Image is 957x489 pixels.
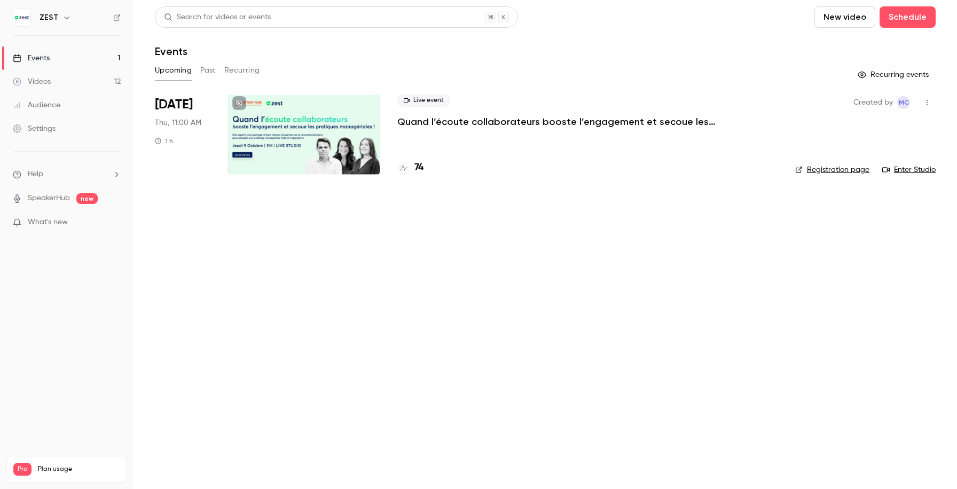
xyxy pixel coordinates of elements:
a: 74 [397,161,423,175]
span: Marie Cannaferina [897,96,910,109]
div: Oct 9 Thu, 11:00 AM (Europe/Paris) [155,92,211,177]
span: [DATE] [155,96,193,113]
div: Audience [13,100,60,111]
span: Plan usage [38,465,120,474]
button: Schedule [880,6,936,28]
div: Search for videos or events [164,12,271,23]
h6: ZEST [40,12,58,23]
div: Settings [13,123,56,134]
button: Recurring [224,62,260,79]
a: SpeakerHub [28,193,70,204]
h4: 74 [414,161,423,175]
li: help-dropdown-opener [13,169,121,180]
button: Past [200,62,216,79]
button: New video [814,6,875,28]
span: Live event [397,94,450,107]
span: Pro [13,463,32,476]
div: 1 h [155,137,173,145]
a: Enter Studio [882,164,936,175]
span: Thu, 11:00 AM [155,117,201,128]
button: Recurring events [853,66,936,83]
span: What's new [28,217,68,228]
span: MC [899,96,909,109]
span: Help [28,169,43,180]
span: Created by [853,96,893,109]
span: new [76,193,98,204]
img: ZEST [13,9,30,26]
a: Quand l’écoute collaborateurs booste l’engagement et secoue les pratiques managériales ! [397,115,718,128]
div: Videos [13,76,51,87]
button: Upcoming [155,62,192,79]
iframe: Noticeable Trigger [108,218,121,227]
div: Events [13,53,50,64]
a: Registration page [795,164,869,175]
h1: Events [155,45,187,58]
